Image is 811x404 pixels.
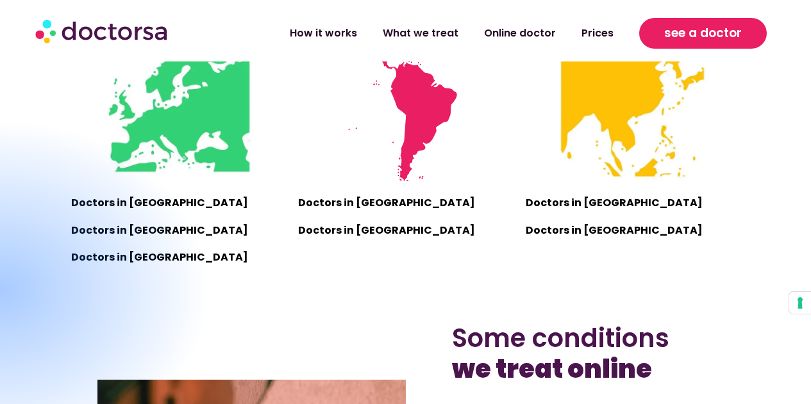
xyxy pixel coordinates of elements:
p: Doctors in [GEOGRAPHIC_DATA] [526,194,740,212]
a: Prices [569,19,626,48]
a: Online doctor [471,19,569,48]
nav: Menu [218,19,627,48]
img: Mini map of the countries where Doctorsa is available - Latin America [328,28,483,182]
a: What we treat [370,19,471,48]
img: Mini map of the countries where Doctorsa is available - Southeast Asia [555,28,710,182]
b: we treat online [452,351,652,387]
span: see a doctor [664,23,742,44]
a: see a doctor [639,18,767,49]
h2: Some conditions [452,323,714,384]
button: Your consent preferences for tracking technologies [789,292,811,314]
p: Doctors in [GEOGRAPHIC_DATA] [298,194,512,212]
p: Doctors in [GEOGRAPHIC_DATA] [526,222,740,239]
a: How it works [277,19,370,48]
img: Mini map of the countries where Doctorsa is available - Europe, UK and Turkey [101,28,256,182]
p: Doctors in [GEOGRAPHIC_DATA] [298,222,512,239]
